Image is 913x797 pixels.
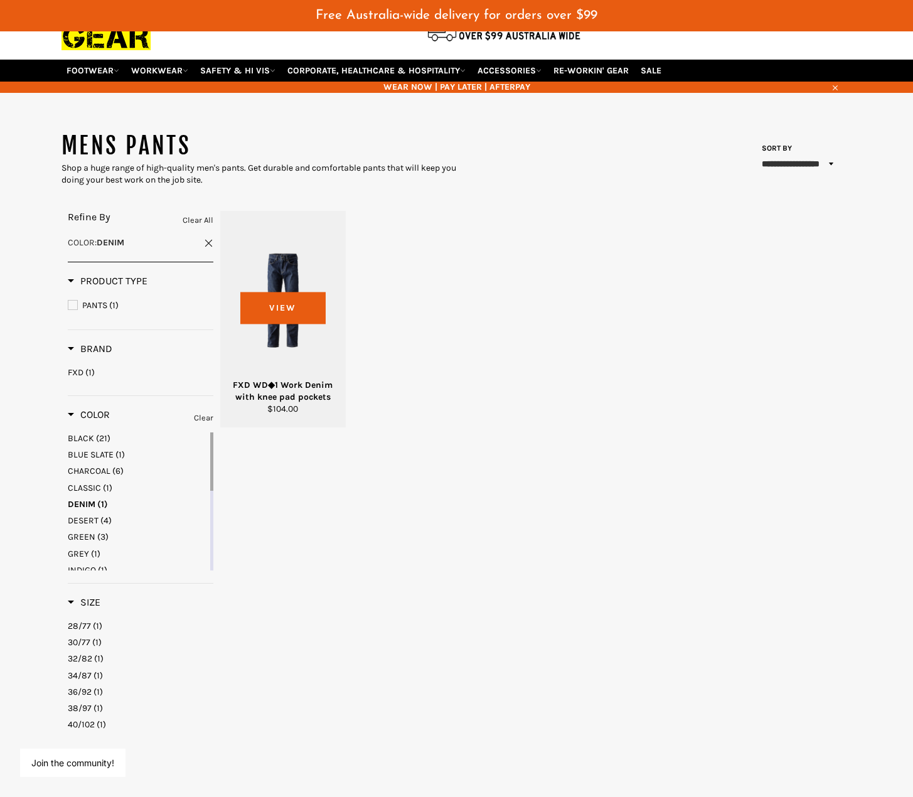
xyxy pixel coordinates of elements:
[68,637,90,648] span: 30/77
[61,81,852,93] span: WEAR NOW | PAY LATER | AFTERPAY
[93,687,103,697] span: (1)
[68,636,213,648] a: 30/77
[68,687,92,697] span: 36/92
[68,686,213,698] a: 36/92
[68,719,213,730] a: 40/102
[115,449,125,460] span: (1)
[126,60,193,82] a: WORKWEAR
[316,9,597,22] span: Free Australia-wide delivery for orders over $99
[68,465,208,477] a: CHARCOAL
[68,237,95,248] span: Color
[68,515,99,526] span: DESERT
[68,596,100,609] h3: Size
[636,60,666,82] a: SALE
[68,531,208,543] a: GREEN
[68,433,94,444] span: BLACK
[282,60,471,82] a: CORPORATE, HEALTHCARE & HOSPITALITY
[61,60,124,82] a: FOOTWEAR
[68,703,92,714] span: 38/97
[68,343,112,355] span: Brand
[68,719,95,730] span: 40/102
[68,237,124,248] span: :
[195,60,280,82] a: SAFETY & HI VIS
[68,409,110,421] h3: Color
[68,498,208,510] a: DENIM
[68,299,213,313] a: PANTS
[68,483,101,493] span: CLASSIC
[68,564,208,576] a: INDIGO
[68,366,213,378] a: FXD
[68,432,208,444] a: BLACK
[68,653,92,664] span: 32/82
[68,702,213,714] a: 38/97
[68,482,208,494] a: CLASSIC
[68,211,110,223] span: Refine By
[68,548,208,560] a: GREY
[68,449,208,461] a: BLUE SLATE
[473,60,547,82] a: ACCESSORIES
[758,143,793,154] label: Sort by
[68,343,112,355] h3: Brand
[68,237,213,249] a: Color:DENIM
[220,211,346,428] a: FXD WD◆1 Work Denim with knee pad pocketsFXD WD◆1 Work Denim with knee pad pockets$104.00View
[85,367,95,378] span: (1)
[68,620,213,632] a: 28/77
[194,411,213,425] a: Clear
[68,449,114,460] span: BLUE SLATE
[68,670,92,681] span: 34/87
[183,213,213,227] a: Clear All
[92,637,102,648] span: (1)
[68,367,83,378] span: FXD
[68,515,208,527] a: DESERT
[100,515,112,526] span: (4)
[68,565,96,575] span: INDIGO
[93,670,103,681] span: (1)
[61,162,457,186] div: Shop a huge range of high-quality men's pants. Get durable and comfortable pants that will keep y...
[112,466,124,476] span: (6)
[96,433,110,444] span: (21)
[68,532,95,542] span: GREEN
[93,621,102,631] span: (1)
[91,548,100,559] span: (1)
[68,670,213,682] a: 34/87
[228,379,338,404] div: FXD WD◆1 Work Denim with knee pad pockets
[68,409,110,420] span: Color
[97,532,109,542] span: (3)
[94,653,104,664] span: (1)
[82,300,107,311] span: PANTS
[68,653,213,665] a: 32/82
[97,719,106,730] span: (1)
[97,237,124,248] strong: DENIM
[68,548,89,559] span: GREY
[68,499,95,510] span: DENIM
[98,565,107,575] span: (1)
[109,300,119,311] span: (1)
[68,466,110,476] span: CHARCOAL
[68,275,147,287] h3: Product Type
[68,621,91,631] span: 28/77
[103,483,112,493] span: (1)
[61,131,457,162] h1: MENS PANTS
[548,60,634,82] a: RE-WORKIN' GEAR
[93,703,103,714] span: (1)
[97,499,108,510] span: (1)
[31,757,114,768] button: Join the community!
